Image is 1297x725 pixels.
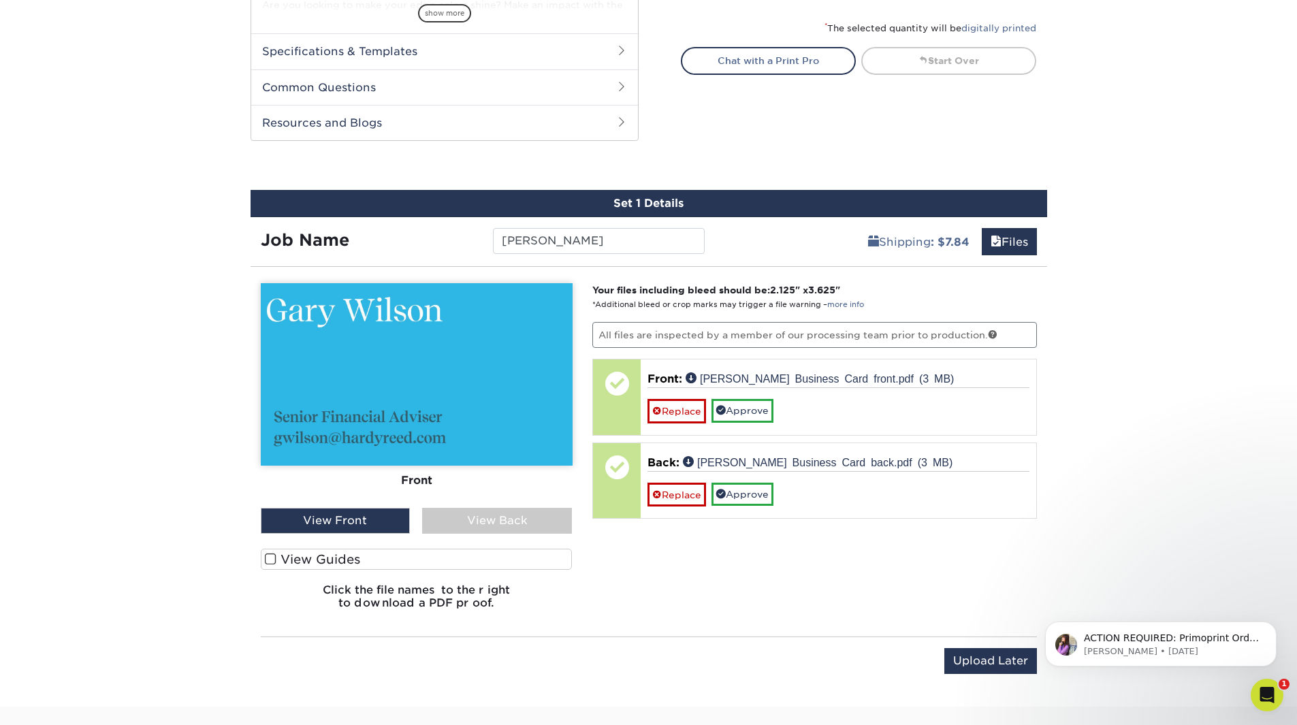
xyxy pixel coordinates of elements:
span: files [991,236,1002,248]
label: View Guides [261,549,573,570]
strong: Your files including bleed should be: " x " [592,285,840,295]
a: more info [827,300,864,309]
iframe: Google Customer Reviews [3,683,116,720]
input: Upload Later [944,648,1037,674]
div: View Back [422,508,572,534]
b: : $7.84 [931,236,970,248]
a: Start Over [861,47,1036,74]
a: [PERSON_NAME] Business Card back.pdf (3 MB) [683,456,952,467]
h6: Click the file names to the right to download a PDF proof. [261,583,573,620]
span: 1 [1279,679,1290,690]
h2: Resources and Blogs [251,105,638,140]
span: Front: [647,372,682,385]
div: View Front [261,508,411,534]
span: 3.625 [808,285,835,295]
small: *Additional bleed or crop marks may trigger a file warning – [592,300,864,309]
a: Chat with a Print Pro [681,47,856,74]
span: Back: [647,456,679,469]
a: Replace [647,399,706,423]
iframe: Intercom live chat [1251,679,1283,711]
a: Shipping: $7.84 [859,228,978,255]
a: digitally printed [961,23,1036,33]
a: Replace [647,483,706,506]
h2: Specifications & Templates [251,33,638,69]
strong: Job Name [261,230,349,250]
span: show more [418,4,471,22]
a: Files [982,228,1037,255]
input: Enter a job name [493,228,705,254]
div: Front [261,466,573,496]
a: Approve [711,483,773,506]
a: [PERSON_NAME] Business Card front.pdf (3 MB) [686,372,954,383]
span: 2.125 [770,285,795,295]
span: shipping [868,236,879,248]
h2: Common Questions [251,69,638,105]
small: The selected quantity will be [824,23,1036,33]
a: Approve [711,399,773,422]
iframe: Intercom notifications message [1025,593,1297,688]
div: Set 1 Details [251,190,1047,217]
p: All files are inspected by a member of our processing team prior to production. [592,322,1037,348]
